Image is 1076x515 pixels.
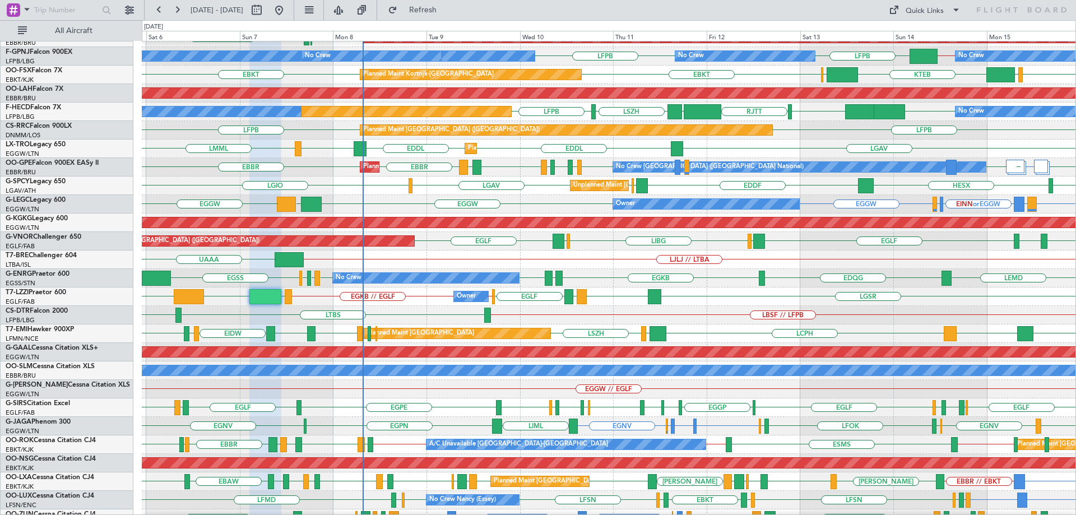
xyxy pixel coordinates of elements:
[6,419,71,425] a: G-JAGAPhenom 300
[426,31,520,41] div: Tue 9
[83,233,259,249] div: Planned Maint [GEOGRAPHIC_DATA] ([GEOGRAPHIC_DATA])
[429,491,496,508] div: No Crew Nancy (Essey)
[520,31,614,41] div: Wed 10
[144,22,163,32] div: [DATE]
[6,187,36,195] a: LGAV/ATH
[6,335,39,343] a: LFMN/NCE
[6,49,30,55] span: F-GPNJ
[6,197,66,203] a: G-LEGCLegacy 600
[6,271,32,277] span: G-ENRG
[6,234,81,240] a: G-VNORChallenger 650
[146,31,240,41] div: Sat 6
[6,242,35,250] a: EGLF/FAB
[6,252,77,259] a: T7-BREChallenger 604
[6,289,66,296] a: T7-LZZIPraetor 600
[6,160,99,166] a: OO-GPEFalcon 900EX EASy II
[6,363,95,370] a: OO-SLMCessna Citation XLS
[613,31,707,41] div: Thu 11
[6,104,30,111] span: F-HECD
[6,49,72,55] a: F-GPNJFalcon 900EX
[6,215,68,222] a: G-KGKGLegacy 600
[6,279,35,287] a: EGSS/STN
[6,113,35,121] a: LFPB/LBG
[457,288,476,305] div: Owner
[6,205,39,214] a: EGGW/LTN
[6,39,36,47] a: EBBR/BRU
[429,436,608,453] div: A/C Unavailable [GEOGRAPHIC_DATA]-[GEOGRAPHIC_DATA]
[6,456,34,462] span: OO-NSG
[191,5,243,15] span: [DATE] - [DATE]
[707,31,800,41] div: Fri 12
[6,437,96,444] a: OO-ROKCessna Citation CJ4
[6,160,32,166] span: OO-GPE
[6,308,30,314] span: CS-DTR
[240,31,333,41] div: Sun 7
[6,224,39,232] a: EGGW/LTN
[6,474,94,481] a: OO-LXACessna Citation CJ4
[363,159,566,175] div: Planned Maint [GEOGRAPHIC_DATA] ([GEOGRAPHIC_DATA] National)
[6,316,35,324] a: LFPB/LBG
[6,168,36,177] a: EBBR/BRU
[6,437,34,444] span: OO-ROK
[494,473,697,490] div: Planned Maint [GEOGRAPHIC_DATA] ([GEOGRAPHIC_DATA] National)
[6,419,31,425] span: G-JAGA
[6,141,30,148] span: LX-TRO
[367,325,474,342] div: Planned Maint [GEOGRAPHIC_DATA]
[6,382,130,388] a: G-[PERSON_NAME]Cessna Citation XLS
[6,464,34,472] a: EBKT/KJK
[616,159,804,175] div: No Crew [GEOGRAPHIC_DATA] ([GEOGRAPHIC_DATA] National)
[6,86,63,92] a: OO-LAHFalcon 7X
[6,131,40,140] a: DNMM/LOS
[6,326,74,333] a: T7-EMIHawker 900XP
[6,197,30,203] span: G-LEGC
[363,66,494,83] div: Planned Maint Kortrijk-[GEOGRAPHIC_DATA]
[6,234,33,240] span: G-VNOR
[29,27,118,35] span: All Aircraft
[34,2,99,18] input: Trip Number
[305,48,331,64] div: No Crew
[6,104,61,111] a: F-HECDFalcon 7X
[6,345,98,351] a: G-GAALCessna Citation XLS+
[6,493,94,499] a: OO-LUXCessna Citation CJ4
[400,6,447,14] span: Refresh
[6,474,32,481] span: OO-LXA
[6,67,62,74] a: OO-FSXFalcon 7X
[6,501,36,509] a: LFSN/ENC
[6,271,69,277] a: G-ENRGPraetor 600
[6,141,66,148] a: LX-TROLegacy 650
[893,31,987,41] div: Sun 14
[6,308,68,314] a: CS-DTRFalcon 2000
[6,298,35,306] a: EGLF/FAB
[6,94,36,103] a: EBBR/BRU
[6,427,39,435] a: EGGW/LTN
[6,482,34,491] a: EBKT/KJK
[336,270,361,286] div: No Crew
[800,31,894,41] div: Sat 13
[6,353,39,361] a: EGGW/LTN
[468,140,541,157] div: Planned Maint Dusseldorf
[6,261,31,269] a: LTBA/ISL
[6,289,29,296] span: T7-LZZI
[12,22,122,40] button: All Aircraft
[6,178,66,185] a: G-SPCYLegacy 650
[6,363,33,370] span: OO-SLM
[6,86,33,92] span: OO-LAH
[6,372,36,380] a: EBBR/BRU
[6,409,35,417] a: EGLF/FAB
[616,196,635,212] div: Owner
[6,178,30,185] span: G-SPCY
[6,382,68,388] span: G-[PERSON_NAME]
[6,400,70,407] a: G-SIRSCitation Excel
[678,48,704,64] div: No Crew
[6,493,32,499] span: OO-LUX
[6,400,27,407] span: G-SIRS
[363,122,540,138] div: Planned Maint [GEOGRAPHIC_DATA] ([GEOGRAPHIC_DATA])
[6,123,30,129] span: CS-RRC
[6,76,34,84] a: EBKT/KJK
[6,456,96,462] a: OO-NSGCessna Citation CJ4
[6,57,35,66] a: LFPB/LBG
[6,252,29,259] span: T7-BRE
[6,446,34,454] a: EBKT/KJK
[333,31,426,41] div: Mon 8
[573,177,755,194] div: Unplanned Maint [GEOGRAPHIC_DATA] ([PERSON_NAME] Intl)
